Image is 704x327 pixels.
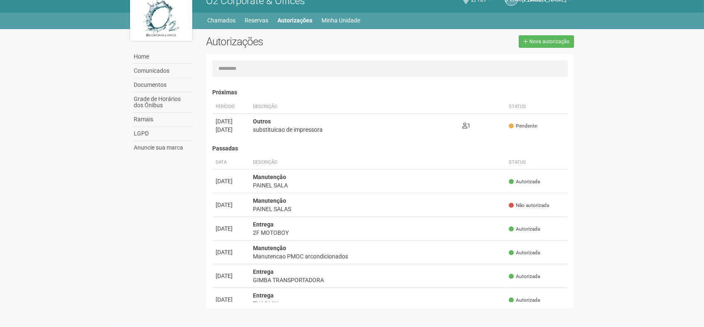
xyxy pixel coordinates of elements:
[250,156,506,170] th: Descrição
[253,268,274,275] strong: Entrega
[253,197,286,204] strong: Manutenção
[216,248,246,256] div: [DATE]
[253,252,503,261] div: Manutencao PMOC arcondicionados
[509,226,540,233] span: Autorizada
[216,295,246,304] div: [DATE]
[216,117,246,125] div: [DATE]
[132,141,194,155] a: Anuncie sua marca
[216,125,246,134] div: [DATE]
[212,156,250,170] th: Data
[253,174,286,180] strong: Manutenção
[253,245,286,251] strong: Manutenção
[212,100,250,114] th: Período
[216,201,246,209] div: [DATE]
[132,50,194,64] a: Home
[509,297,540,304] span: Autorizada
[253,221,274,228] strong: Entrega
[278,15,313,26] a: Autorizações
[505,156,568,170] th: Status
[216,224,246,233] div: [DATE]
[519,35,574,48] a: Nova autorização
[212,145,568,152] h4: Passadas
[132,64,194,78] a: Comunicados
[529,39,569,44] span: Nova autorização
[132,113,194,127] a: Ramais
[132,78,194,92] a: Documentos
[253,125,456,134] div: substituicao de impressora
[132,92,194,113] a: Grade de Horários dos Ônibus
[253,118,271,125] strong: Outros
[250,100,459,114] th: Descrição
[322,15,361,26] a: Minha Unidade
[253,181,503,189] div: PAINEL SALA
[462,122,471,129] span: 1
[216,177,246,185] div: [DATE]
[132,127,194,141] a: LGPD
[216,272,246,280] div: [DATE]
[253,229,503,237] div: 2F MOTOBOY
[509,178,540,185] span: Autorizada
[206,35,384,48] h2: Autorizações
[509,273,540,280] span: Autorizada
[509,202,549,209] span: Não autorizada
[212,89,568,96] h4: Próximas
[253,276,503,284] div: GIMBA TRANSPORTADORA
[208,15,236,26] a: Chamados
[509,123,537,130] span: Pendente
[245,15,269,26] a: Reservas
[509,249,540,256] span: Autorizada
[505,100,568,114] th: Status
[253,205,503,213] div: PAINEL SALAS
[253,292,274,299] strong: Entrega
[253,300,503,308] div: THAGMIX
